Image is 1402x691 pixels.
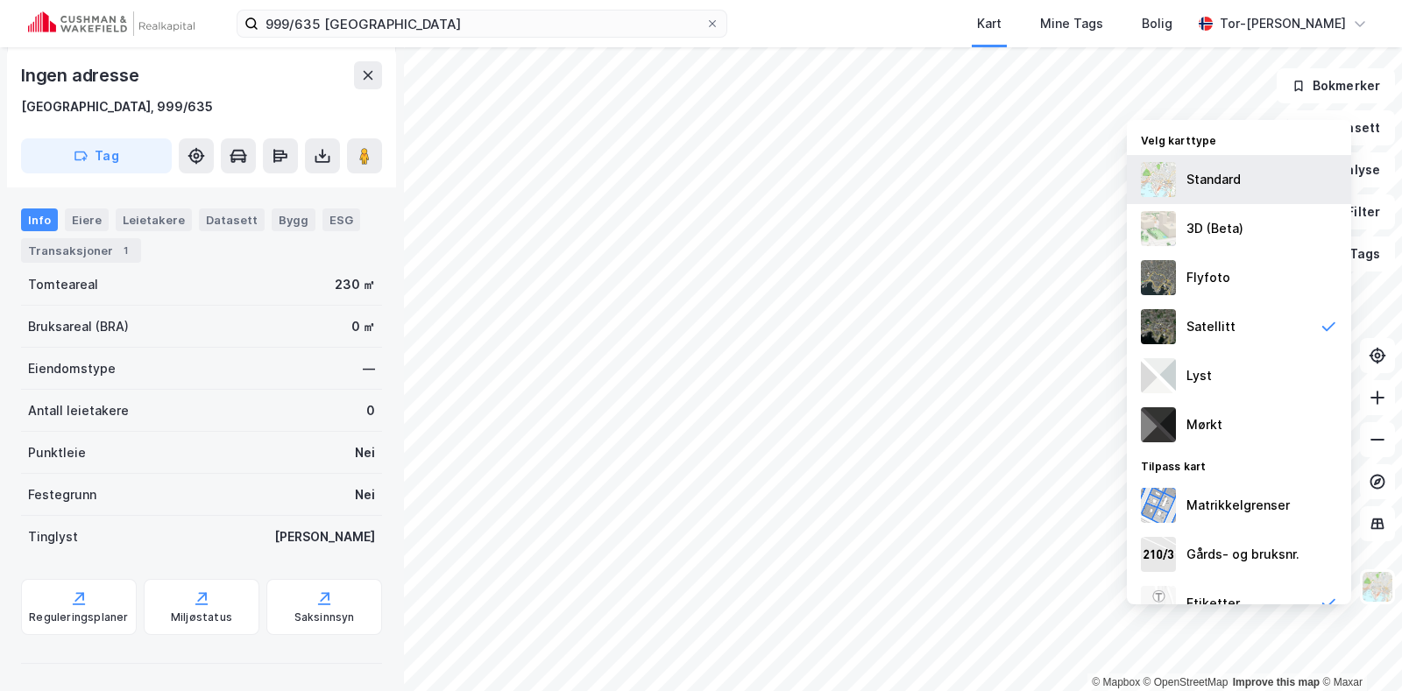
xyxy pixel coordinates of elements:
[1141,358,1176,393] img: luj3wr1y2y3+OchiMxRmMxRlscgabnMEmZ7DJGWxyBpucwSZnsMkZbHIGm5zBJmewyRlscgabnMEmZ7DJGWxyBpucwSZnsMkZ...
[28,316,129,337] div: Bruksareal (BRA)
[21,61,142,89] div: Ingen adresse
[1186,414,1222,435] div: Mørkt
[355,484,375,505] div: Nei
[29,610,128,624] div: Reguleringsplaner
[1313,236,1395,271] button: Tags
[977,13,1002,34] div: Kart
[28,526,78,547] div: Tinglyst
[294,610,355,624] div: Saksinnsyn
[199,208,265,231] div: Datasett
[351,316,375,337] div: 0 ㎡
[28,11,195,36] img: cushman-wakefield-realkapital-logo.202ea83816669bd177139c58696a8fa1.svg
[116,208,192,231] div: Leietakere
[335,274,375,295] div: 230 ㎡
[1361,570,1394,603] img: Z
[272,208,315,231] div: Bygg
[117,242,134,259] div: 1
[1314,607,1402,691] div: Kontrollprogram for chat
[65,208,109,231] div: Eiere
[274,526,375,547] div: [PERSON_NAME]
[1186,218,1243,239] div: 3D (Beta)
[1186,495,1290,516] div: Matrikkelgrenser
[1220,13,1346,34] div: Tor-[PERSON_NAME]
[1144,676,1229,688] a: OpenStreetMap
[322,208,360,231] div: ESG
[21,238,141,263] div: Transaksjoner
[28,442,86,463] div: Punktleie
[28,484,96,505] div: Festegrunn
[1141,407,1176,442] img: nCdM7BzjoCAAAAAElFTkSuQmCC
[1233,676,1320,688] a: Improve this map
[28,400,129,421] div: Antall leietakere
[1141,162,1176,197] img: Z
[366,400,375,421] div: 0
[171,610,232,624] div: Miljøstatus
[1141,260,1176,295] img: Z
[1186,365,1212,386] div: Lyst
[21,208,58,231] div: Info
[355,442,375,463] div: Nei
[363,358,375,379] div: —
[1186,544,1299,565] div: Gårds- og bruksnr.
[1141,488,1176,523] img: cadastreBorders.cfe08de4b5ddd52a10de.jpeg
[28,358,116,379] div: Eiendomstype
[1127,449,1351,481] div: Tilpass kart
[1186,593,1240,614] div: Etiketter
[1288,110,1395,145] button: Datasett
[1186,316,1236,337] div: Satellitt
[1314,607,1402,691] iframe: Chat Widget
[1142,13,1172,34] div: Bolig
[1040,13,1103,34] div: Mine Tags
[1141,537,1176,572] img: cadastreKeys.547ab17ec502f5a4ef2b.jpeg
[1311,194,1395,229] button: Filter
[1141,211,1176,246] img: Z
[1277,68,1395,103] button: Bokmerker
[1092,676,1140,688] a: Mapbox
[21,138,172,173] button: Tag
[1186,267,1230,288] div: Flyfoto
[21,96,213,117] div: [GEOGRAPHIC_DATA], 999/635
[28,274,98,295] div: Tomteareal
[1141,309,1176,344] img: 9k=
[1127,123,1351,155] div: Velg karttype
[258,11,705,37] input: Søk på adresse, matrikkel, gårdeiere, leietakere eller personer
[1186,169,1241,190] div: Standard
[1141,586,1176,621] img: Z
